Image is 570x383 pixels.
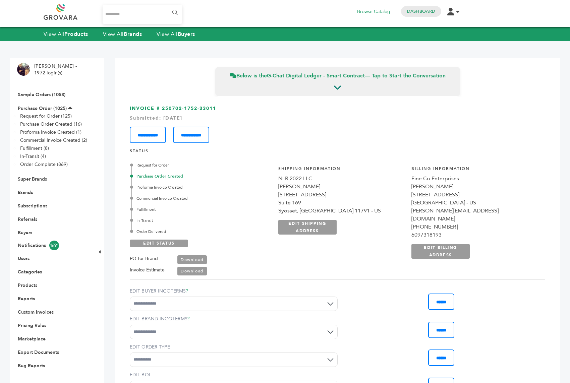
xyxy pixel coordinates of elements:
[131,173,271,179] div: Purchase Order Created
[49,241,59,250] span: 4691
[18,189,33,196] a: Brands
[411,191,538,199] div: [STREET_ADDRESS]
[18,105,67,112] a: Purchase Order (1025)
[130,372,338,378] label: EDIT BOL
[411,244,470,259] a: EDIT BILLING ADDRESS
[18,255,30,262] a: Users
[64,30,88,38] strong: Products
[131,195,271,201] div: Commercial Invoice Created
[18,309,54,315] a: Custom Invoices
[278,207,405,215] div: Syosset, [GEOGRAPHIC_DATA] 11791 - US
[130,115,545,122] div: Submitted: [DATE]
[411,207,538,223] div: [PERSON_NAME][EMAIL_ADDRESS][DOMAIN_NAME]
[177,267,207,275] a: Download
[18,336,46,342] a: Marketplace
[230,72,446,79] span: Below is the — Tap to Start the Conversation
[130,148,545,157] h4: STATUS
[18,269,42,275] a: Categories
[18,91,65,98] a: Sample Orders (1053)
[278,191,405,199] div: [STREET_ADDRESS]
[278,183,405,191] div: [PERSON_NAME]
[131,217,271,224] div: In-Transit
[18,241,86,250] a: Notifications4691
[20,153,46,159] a: In-Transit (4)
[157,30,195,38] a: View AllBuyers
[278,175,405,183] div: NLR 2022 LLC
[131,184,271,190] div: Proforma Invoice Created
[18,216,37,222] a: Referrals
[411,166,538,175] h4: Billing Information
[130,255,158,263] label: PO for Brand
[278,199,405,207] div: Suite 169
[131,162,271,168] div: Request for Order
[411,183,538,191] div: [PERSON_NAME]
[18,203,47,209] a: Subscriptions
[278,220,337,235] a: EDIT SHIPPING ADDRESS
[20,121,82,127] a: Purchase Order Created (16)
[187,316,190,322] a: ?
[178,30,195,38] strong: Buyers
[357,8,390,15] a: Browse Catalog
[124,30,142,38] strong: Brands
[18,322,46,329] a: Pricing Rules
[18,349,59,356] a: Export Documents
[130,288,338,295] label: EDIT BUYER INCOTERMS
[130,105,545,143] h3: INVOICE # 250702-1752-33011
[130,316,338,322] label: EDIT BRAND INCOTERMS
[131,206,271,212] div: Fulfillment
[278,166,405,175] h4: Shipping Information
[20,137,87,143] a: Commercial Invoice Created (2)
[18,176,47,182] a: Super Brands
[177,255,207,264] a: Download
[130,344,338,350] label: EDIT ORDER TYPE
[34,63,78,76] li: [PERSON_NAME] - 1972 login(s)
[411,175,538,183] div: Fine Co Enterprises
[407,8,435,14] a: Dashboard
[103,5,182,24] input: Search...
[20,145,49,151] a: Fulfillment (8)
[44,30,88,38] a: View AllProducts
[20,161,68,168] a: Order Complete (869)
[130,266,165,274] label: Invoice Estimate
[130,240,188,247] a: EDIT STATUS
[411,199,538,207] div: [GEOGRAPHIC_DATA] - US
[18,230,32,236] a: Buyers
[411,223,538,231] div: [PHONE_NUMBER]
[20,129,81,135] a: Proforma Invoice Created (1)
[267,72,365,79] strong: G-Chat Digital Ledger - Smart Contract
[20,113,72,119] a: Request for Order (125)
[18,282,37,289] a: Products
[186,288,188,294] a: ?
[18,296,35,302] a: Reports
[411,231,538,239] div: 6097318193
[103,30,142,38] a: View AllBrands
[18,363,45,369] a: Bug Reports
[131,229,271,235] div: Order Delivered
